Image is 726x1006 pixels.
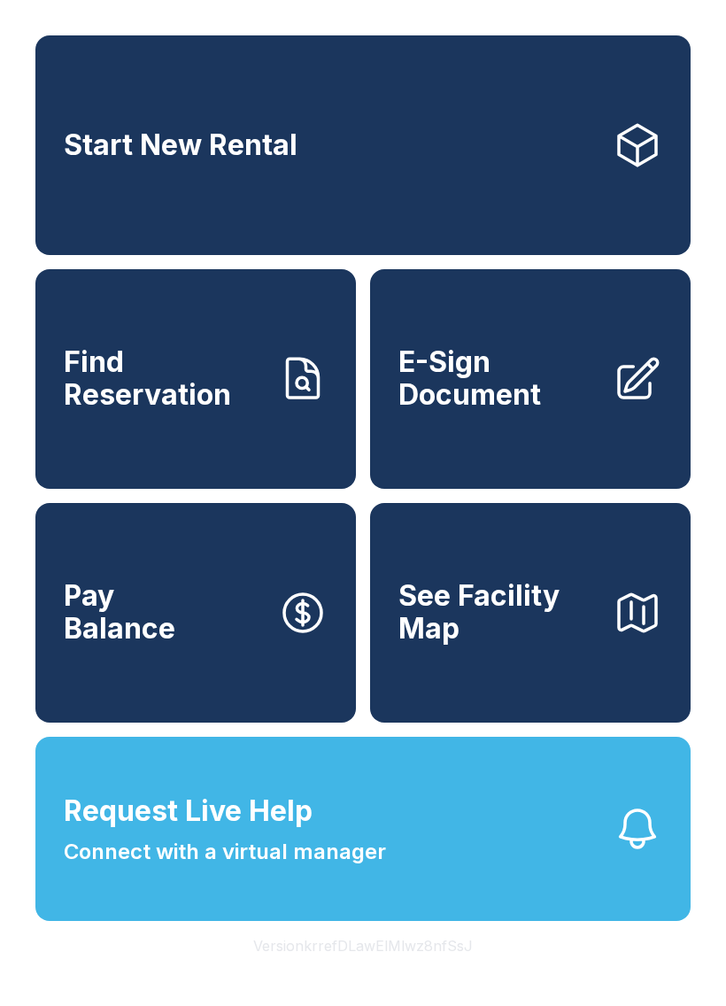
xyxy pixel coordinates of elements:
span: Find Reservation [64,346,264,411]
span: Connect with a virtual manager [64,836,386,868]
button: See Facility Map [370,503,691,723]
span: See Facility Map [398,580,599,645]
button: VersionkrrefDLawElMlwz8nfSsJ [239,921,487,971]
a: Find Reservation [35,269,356,489]
button: Request Live HelpConnect with a virtual manager [35,737,691,921]
button: PayBalance [35,503,356,723]
span: E-Sign Document [398,346,599,411]
a: Start New Rental [35,35,691,255]
span: Request Live Help [64,790,313,832]
a: E-Sign Document [370,269,691,489]
span: Start New Rental [64,129,297,162]
span: Pay Balance [64,580,175,645]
